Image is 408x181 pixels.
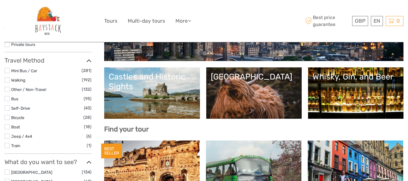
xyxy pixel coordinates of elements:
[5,158,92,166] h3: What do you want to see?
[11,143,20,148] a: Train
[86,133,92,140] span: (6)
[11,87,46,92] a: Other / Non-Travel
[104,125,149,133] b: Find your tour
[211,72,297,82] div: [GEOGRAPHIC_DATA]
[396,18,401,24] span: 0
[69,9,77,17] button: Open LiveChat chat widget
[84,95,92,102] span: (95)
[82,86,92,93] span: (132)
[11,124,20,129] a: Boat
[211,72,297,114] a: [GEOGRAPHIC_DATA]
[11,42,35,47] a: Private tours
[8,11,68,15] p: We're away right now. Please check back later!
[5,57,92,64] h3: Travel Method
[313,72,399,114] a: Whisky, Gin, and Beer
[304,14,351,27] span: Best price guarantee
[313,72,399,82] div: Whisky, Gin, and Beer
[32,5,65,37] img: 1301-9aa44bc8-7d90-4b96-8d1a-1ed08fd096df_logo_big.jpg
[82,169,92,176] span: (134)
[82,67,92,74] span: (281)
[11,68,37,73] a: Mini Bus / Car
[11,96,18,101] a: Bus
[355,18,365,24] span: GBP
[11,134,32,139] a: Jeep / 4x4
[109,72,195,92] div: Castles and Historic Sights
[128,17,165,25] a: Multi-day tours
[104,17,117,25] a: Tours
[82,76,92,83] span: (192)
[109,72,195,114] a: Castles and Historic Sights
[83,114,92,121] span: (28)
[11,115,24,120] a: Bicycle
[101,144,122,159] div: BEST SELLER
[11,78,25,82] a: Walking
[84,105,92,112] span: (43)
[87,142,92,149] span: (1)
[11,106,30,111] a: Self-Drive
[11,170,52,175] a: [GEOGRAPHIC_DATA]
[84,123,92,130] span: (18)
[175,17,191,25] a: More
[371,16,383,26] div: EN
